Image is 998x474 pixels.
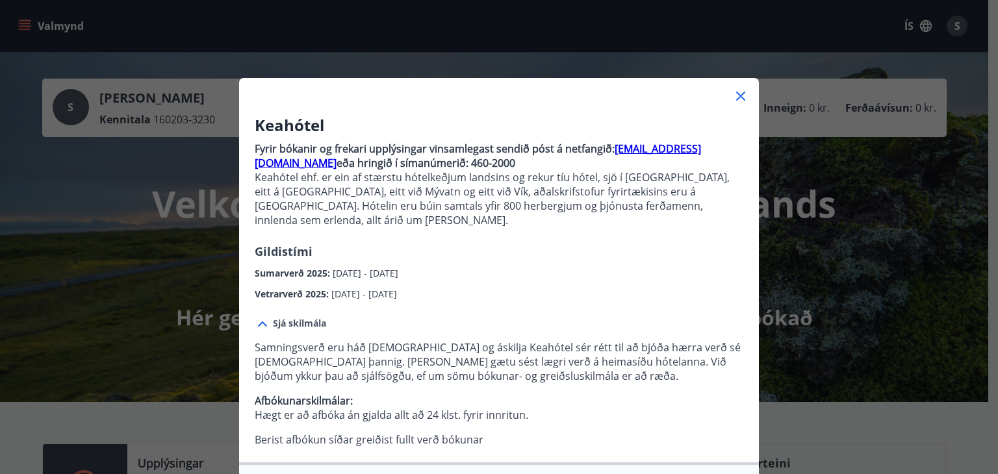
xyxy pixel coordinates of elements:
span: Sjá skilmála [273,317,326,330]
strong: Afbókunarskilmálar: [255,393,353,408]
p: Hægt er að afbóka án gjalda allt að 24 klst. fyrir innritun. [255,393,743,422]
p: Berist afbókun síðar greiðist fullt verð bókunar [255,432,743,447]
a: [EMAIL_ADDRESS][DOMAIN_NAME] [255,142,701,170]
span: Vetrarverð 2025 : [255,288,331,300]
strong: eða hringið í símanúmerið: 460-2000 [337,156,515,170]
span: [DATE] - [DATE] [333,267,398,279]
p: Samningsverð eru háð [DEMOGRAPHIC_DATA] og áskilja Keahótel sér rétt til að bjóða hærra verð sé [... [255,340,743,383]
p: Keahótel ehf. er ein af stærstu hótelkeðjum landsins og rekur tíu hótel, sjö í [GEOGRAPHIC_DATA],... [255,170,743,227]
h3: Keahótel [255,114,743,136]
strong: Fyrir bókanir og frekari upplýsingar vinsamlegast sendið póst á netfangið: [255,142,615,156]
span: Sumarverð 2025 : [255,267,333,279]
span: [DATE] - [DATE] [331,288,397,300]
span: Gildistími [255,243,313,259]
